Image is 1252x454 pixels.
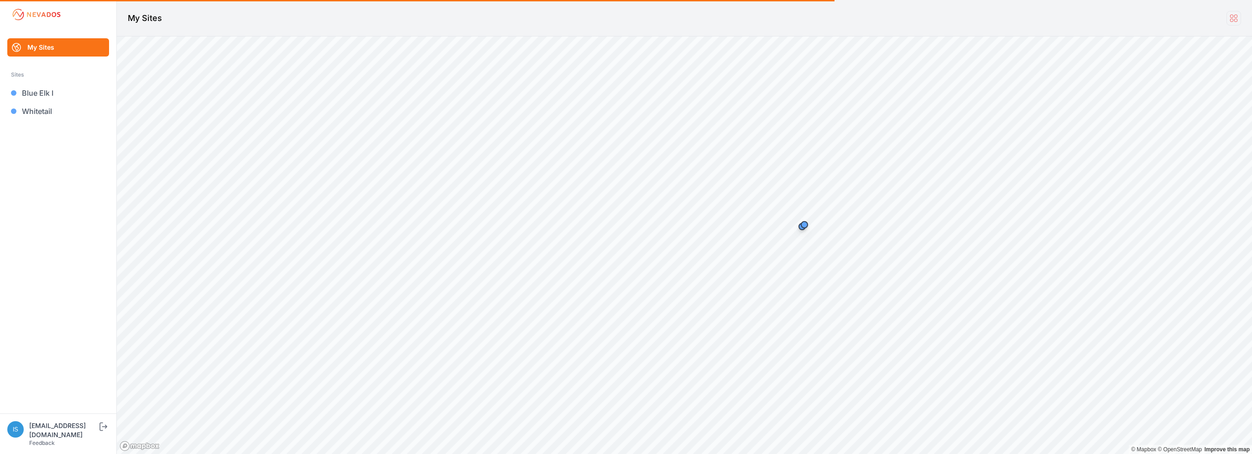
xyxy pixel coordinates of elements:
[120,441,160,451] a: Mapbox logo
[795,216,814,234] div: Map marker
[128,12,162,25] h1: My Sites
[7,84,109,102] a: Blue Elk I
[1131,446,1156,453] a: Mapbox
[11,7,62,22] img: Nevados
[29,421,98,439] div: [EMAIL_ADDRESS][DOMAIN_NAME]
[7,421,24,438] img: iswagart@prim.com
[7,102,109,120] a: Whitetail
[793,217,811,236] div: Map marker
[117,36,1252,454] canvas: Map
[1205,446,1250,453] a: Map feedback
[1158,446,1202,453] a: OpenStreetMap
[29,439,55,446] a: Feedback
[11,69,105,80] div: Sites
[7,38,109,57] a: My Sites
